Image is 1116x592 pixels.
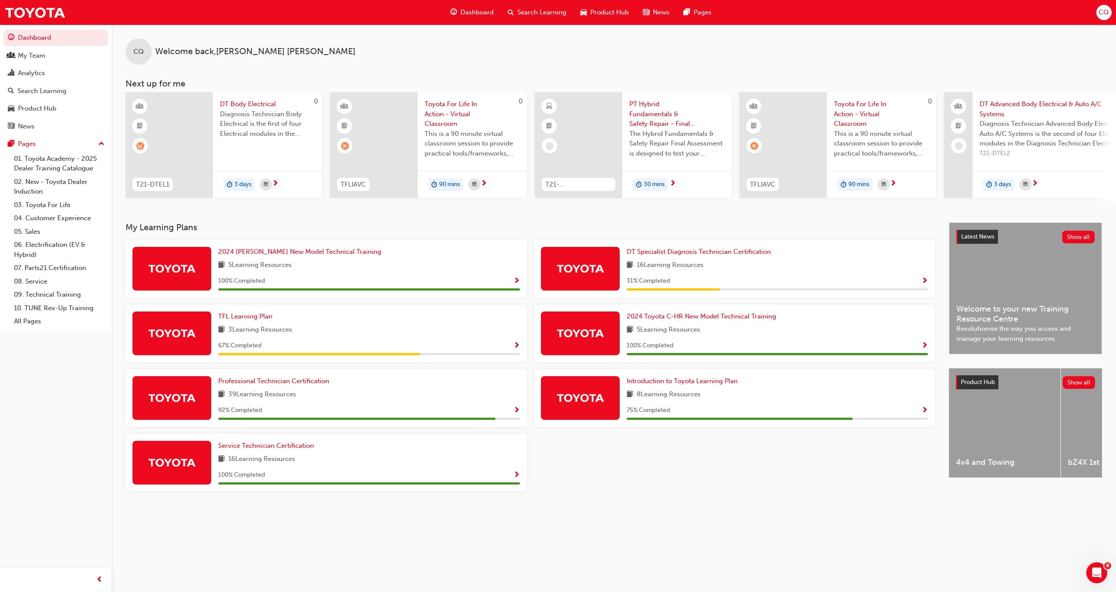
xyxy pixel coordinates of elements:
[653,7,670,17] span: News
[629,129,725,159] span: The Hybrid Fundamentals & Safety Repair Final Assessment is designed to test your learning and un...
[10,261,108,275] a: 07. Parts21 Certification
[684,7,690,18] span: pages-icon
[228,260,292,271] span: 5 Learning Resources
[556,390,604,405] img: Trak
[956,457,1053,467] span: 4x4 and Towing
[961,233,994,240] span: Latest News
[450,7,457,18] span: guage-icon
[739,92,936,198] a: 0TFLIAVCToyota For Life In Action - Virtual ClassroomThis is a 90 minute virtual classroom sessio...
[10,211,108,225] a: 04. Customer Experience
[513,340,520,351] button: Show Progress
[508,7,514,18] span: search-icon
[627,341,673,351] span: 100 % Completed
[961,378,995,386] span: Product Hub
[234,180,251,190] span: 3 days
[956,101,962,112] span: people-icon
[18,139,36,149] div: Pages
[126,222,935,232] h3: My Learning Plans
[519,97,523,105] span: 0
[17,86,66,96] div: Search Learning
[136,142,144,150] span: learningRecordVerb_WAITLIST-icon
[556,261,604,276] img: Trak
[218,312,272,320] span: TFL Learning Plan
[545,180,612,190] span: T21-PTHV_HYBRID_EXAM
[272,180,279,188] span: next-icon
[637,325,700,336] span: 5 Learning Resources
[218,470,265,480] span: 100 % Completed
[218,454,225,465] span: book-icon
[956,304,1095,324] span: Welcome to your new Training Resource Centre
[1062,231,1095,243] button: Show all
[218,312,276,322] a: TFL Learning Plan
[126,92,322,198] a: 0T21-DTEL1DT Body ElectricalDiagnosis Technician Body Electrical is the first of four Electrical ...
[8,69,14,77] span: chart-icon
[112,79,1116,89] h3: Next up for me
[546,101,552,112] span: learningResourceType_ELEARNING-icon
[546,142,554,150] span: learningRecordVerb_NONE-icon
[513,277,520,285] span: Show Progress
[10,238,108,261] a: 06. Electrification (EV & Hybrid)
[627,247,774,257] a: DT Specialist Diagnosis Technician Certification
[342,121,348,132] span: booktick-icon
[460,7,494,17] span: Dashboard
[535,92,732,198] a: T21-PTHV_HYBRID_EXAMPT Hybrid Fundamentals & Safety Repair - Final AssessmentThe Hybrid Fundament...
[644,180,665,190] span: 30 mins
[425,99,520,129] span: Toyota For Life In Action - Virtual Classroom
[3,48,108,64] a: My Team
[1096,5,1112,20] button: CQ
[425,129,520,159] span: This is a 90 minute virtual classroom session to provide practical tools/frameworks, behaviours a...
[218,247,385,257] a: 2024 [PERSON_NAME] New Model Technical Training
[750,142,758,150] span: learningRecordVerb_ABSENT-icon
[220,99,315,109] span: DT Body Electrical
[627,312,780,322] a: 2024 Toyota C-HR New Model Technical Training
[677,3,718,21] a: pages-iconPages
[921,407,928,415] span: Show Progress
[218,405,262,415] span: 92 % Completed
[627,376,741,386] a: Introduction to Toyota Learning Plan
[148,390,196,405] img: Trak
[3,83,108,99] a: Search Learning
[921,340,928,351] button: Show Progress
[218,377,329,385] span: Professional Technician Certification
[341,180,366,190] span: TFLIAVC
[986,179,992,190] span: duration-icon
[18,104,56,114] div: Product Hub
[10,198,108,212] a: 03. Toyota For Life
[228,454,295,465] span: 16 Learning Resources
[10,288,108,301] a: 09. Technical Training
[627,377,738,385] span: Introduction to Toyota Learning Plan
[218,276,265,286] span: 100 % Completed
[629,99,725,129] span: PT Hybrid Fundamentals & Safety Repair - Final Assessment
[10,175,108,198] a: 02. New - Toyota Dealer Induction
[949,222,1102,354] a: Latest NewsShow allWelcome to your new Training Resource CentreRevolutionise the way you access a...
[573,3,636,21] a: car-iconProduct Hub
[3,136,108,152] button: Pages
[751,101,757,112] span: learningResourceType_INSTRUCTOR_LED-icon
[840,179,847,190] span: duration-icon
[501,3,573,21] a: search-iconSearch Learning
[431,179,437,190] span: duration-icon
[921,276,928,287] button: Show Progress
[637,260,704,271] span: 16 Learning Resources
[220,109,315,139] span: Diagnosis Technician Body Electrical is the first of four Electrical modules in the Diagnosis Tec...
[8,123,14,131] span: news-icon
[341,142,349,150] span: learningRecordVerb_ABSENT-icon
[10,275,108,288] a: 08. Service
[956,230,1095,244] a: Latest NewsShow all
[133,47,144,57] span: CQ
[8,52,14,60] span: people-icon
[556,325,604,341] img: Trak
[10,225,108,239] a: 05. Sales
[637,389,701,400] span: 8 Learning Resources
[472,179,477,190] span: calendar-icon
[627,276,670,286] span: 31 % Completed
[513,276,520,287] button: Show Progress
[330,92,527,198] a: 0TFLIAVCToyota For Life In Action - Virtual ClassroomThis is a 90 minute virtual classroom sessio...
[439,180,460,190] span: 90 mins
[4,3,66,22] a: Trak
[513,470,520,481] button: Show Progress
[1099,7,1109,17] span: CQ
[921,342,928,350] span: Show Progress
[18,121,35,132] div: News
